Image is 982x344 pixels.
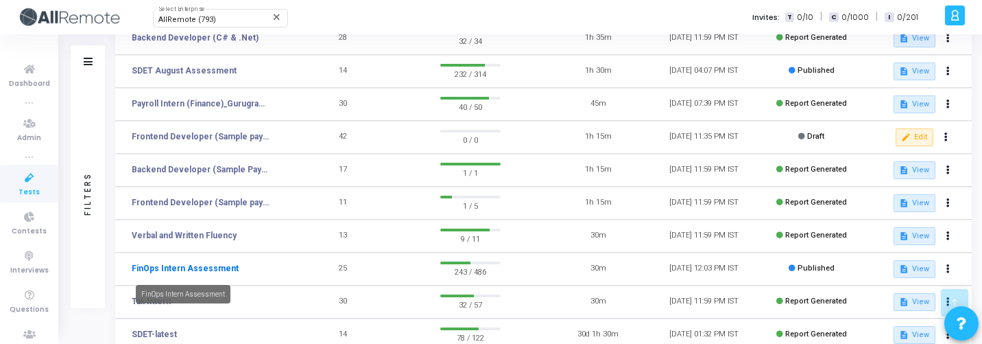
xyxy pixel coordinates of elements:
[785,165,847,174] span: Report Generated
[899,34,909,43] mat-icon: description
[785,330,847,339] span: Report Generated
[899,330,909,340] mat-icon: description
[876,10,878,24] span: |
[899,198,909,208] mat-icon: description
[290,88,396,121] td: 30
[894,95,935,113] button: View
[440,330,501,344] span: 78 / 122
[545,187,651,220] td: 1h 15m
[290,253,396,286] td: 25
[9,78,50,90] span: Dashboard
[894,326,935,344] button: View
[899,297,909,307] mat-icon: description
[798,264,835,273] span: Published
[545,154,651,187] td: 1h 15m
[841,12,869,23] span: 0/1000
[132,229,237,242] a: Verbal and Written Fluency
[651,253,757,286] td: [DATE] 12:03 PM IST
[290,220,396,253] td: 13
[651,121,757,154] td: [DATE] 11:35 PM IST
[785,33,847,42] span: Report Generated
[290,22,396,55] td: 28
[132,196,269,209] a: Frontend Developer (Sample payo)
[885,12,894,23] span: I
[545,121,651,154] td: 1h 15m
[901,133,911,142] mat-icon: edit
[12,226,47,238] span: Contests
[651,55,757,88] td: [DATE] 04:07 PM IST
[132,163,269,176] a: Backend Developer (Sample Payo)
[798,66,835,75] span: Published
[807,132,824,141] span: Draft
[132,98,269,110] a: Payroll Intern (Finance)_Gurugram_Campus
[829,12,838,23] span: C
[10,304,49,316] span: Questions
[894,30,935,47] button: View
[10,265,49,277] span: Interviews
[785,99,847,108] span: Report Generated
[545,220,651,253] td: 30m
[440,231,501,245] span: 9 / 11
[440,34,501,47] span: 32 / 34
[899,165,909,175] mat-icon: description
[894,62,935,80] button: View
[899,264,909,274] mat-icon: description
[440,67,501,80] span: 232 / 314
[290,286,396,319] td: 30
[17,3,120,31] img: logo
[132,32,259,44] a: Backend Developer (C# & .Net)
[752,12,780,23] label: Invites:
[894,227,935,245] button: View
[545,253,651,286] td: 30m
[651,88,757,121] td: [DATE] 07:39 PM IST
[545,88,651,121] td: 45m
[132,328,177,341] a: SDET-latest
[651,154,757,187] td: [DATE] 11:59 PM IST
[894,260,935,278] button: View
[440,100,501,113] span: 40 / 50
[82,118,94,269] div: Filters
[545,55,651,88] td: 1h 30m
[899,100,909,109] mat-icon: description
[158,15,216,24] span: AllRemote (793)
[440,198,501,212] span: 1 / 5
[894,293,935,311] button: View
[785,297,847,306] span: Report Generated
[136,285,230,303] div: FinOps Intern Assessment
[894,194,935,212] button: View
[290,154,396,187] td: 17
[440,133,501,146] span: 0 / 0
[897,12,918,23] span: 0/201
[545,286,651,319] td: 30m
[290,187,396,220] td: 11
[651,220,757,253] td: [DATE] 11:59 PM IST
[290,55,396,88] td: 14
[132,130,269,143] a: Frontend Developer (Sample payo)
[545,22,651,55] td: 1h 35m
[440,264,501,278] span: 243 / 486
[785,12,794,23] span: T
[896,128,933,146] button: Edit
[785,231,847,240] span: Report Generated
[899,231,909,241] mat-icon: description
[651,22,757,55] td: [DATE] 11:59 PM IST
[17,133,41,144] span: Admin
[894,161,935,179] button: View
[440,165,501,179] span: 1 / 1
[651,187,757,220] td: [DATE] 11:59 PM IST
[290,121,396,154] td: 42
[785,198,847,207] span: Report Generated
[797,12,813,23] span: 0/10
[899,67,909,76] mat-icon: description
[132,262,239,275] a: FinOps Intern Assessment
[651,286,757,319] td: [DATE] 11:59 PM IST
[272,12,283,23] mat-icon: Clear
[820,10,822,24] span: |
[19,187,40,198] span: Tests
[440,297,501,311] span: 32 / 57
[132,65,237,77] a: SDET August Assessment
